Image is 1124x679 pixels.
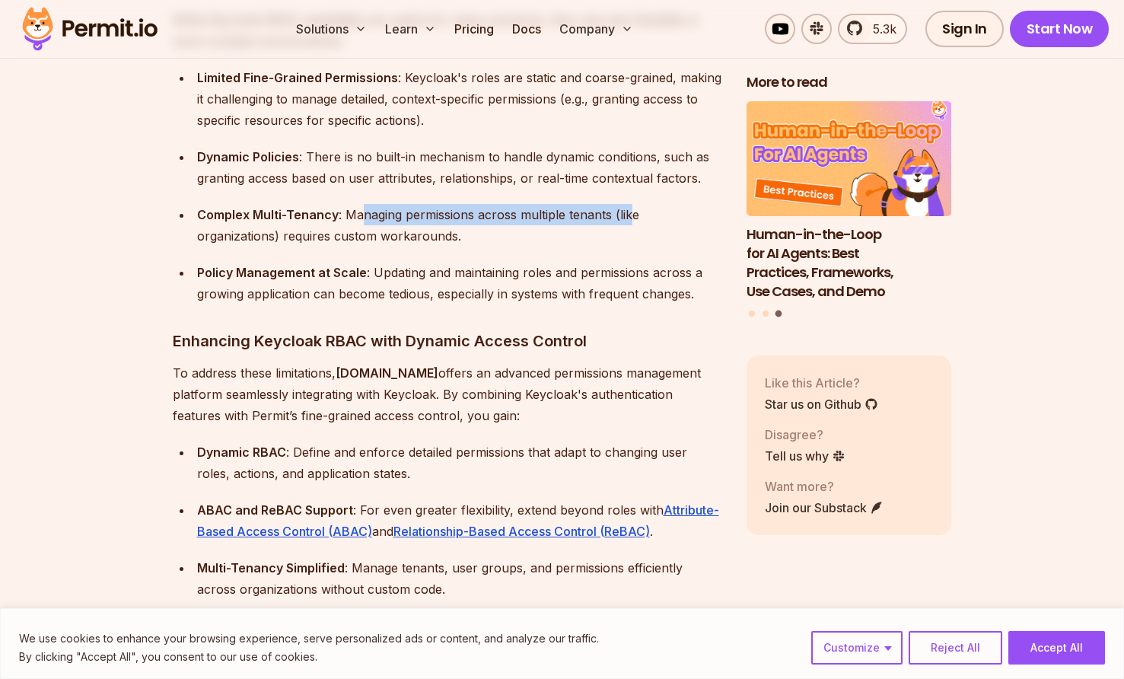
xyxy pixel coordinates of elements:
img: Human-in-the-Loop for AI Agents: Best Practices, Frameworks, Use Cases, and Demo [747,101,952,217]
a: Star us on Github [765,395,878,413]
button: Learn [379,14,442,44]
p: Want more? [765,477,884,496]
a: Attribute-Based Access Control (ABAC) [197,502,719,539]
a: Join our Substack [765,499,884,517]
strong: Complex Multi-Tenancy [197,207,339,222]
button: Reject All [909,631,1002,665]
a: Human-in-the-Loop for AI Agents: Best Practices, Frameworks, Use Cases, and DemoHuman-in-the-Loop... [747,101,952,301]
a: Docs [506,14,547,44]
button: Go to slide 3 [775,311,782,317]
h2: More to read [747,73,952,92]
div: : There is no built-in mechanism to handle dynamic conditions, such as granting access based on u... [197,146,722,189]
strong: Limited Fine-Grained Permissions [197,70,398,85]
span: 5.3k [864,20,896,38]
strong: Dynamic Policies [197,149,299,164]
button: Accept All [1008,631,1105,665]
div: : Define and enforce detailed permissions that adapt to changing user roles, actions, and applica... [197,442,722,484]
div: : Managing permissions across multiple tenants (like organizations) requires custom workarounds. [197,204,722,247]
div: : For even greater flexibility, extend beyond roles with and . [197,499,722,542]
li: 3 of 3 [747,101,952,301]
a: Start Now [1010,11,1110,47]
a: Relationship-Based Access Control (ReBAC) [393,524,650,539]
div: Posts [747,101,952,320]
div: : Manage tenants, user groups, and permissions efficiently across organizations without custom code. [197,557,722,600]
strong: Dynamic RBAC [197,445,286,460]
strong: Policy Management at Scale [197,265,367,280]
p: To address these limitations, offers an advanced permissions management platform seamlessly integ... [173,362,722,426]
a: Tell us why [765,447,845,465]
p: We use cookies to enhance your browsing experience, serve personalized ads or content, and analyz... [19,630,599,648]
a: Pricing [448,14,500,44]
div: : Keycloak's roles are static and coarse-grained, making it challenging to manage detailed, conte... [197,67,722,131]
h3: Human-in-the-Loop for AI Agents: Best Practices, Frameworks, Use Cases, and Demo [747,225,952,301]
a: Sign In [925,11,1004,47]
p: By clicking "Accept All", you consent to our use of cookies. [19,648,599,666]
img: Permit logo [15,3,164,55]
button: Go to slide 1 [749,311,755,317]
div: : Updating and maintaining roles and permissions across a growing application can become tedious,... [197,262,722,304]
h3: Enhancing Keycloak RBAC with Dynamic Access Control [173,329,722,353]
a: 5.3k [838,14,907,44]
strong: [DOMAIN_NAME] [336,365,438,381]
p: Disagree? [765,426,845,444]
button: Company [553,14,639,44]
strong: ABAC and ReBAC Support [197,502,353,518]
button: Customize [811,631,903,665]
button: Go to slide 2 [763,311,769,317]
p: Like this Article? [765,374,878,392]
button: Solutions [290,14,373,44]
strong: Multi-Tenancy Simplified [197,560,345,575]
